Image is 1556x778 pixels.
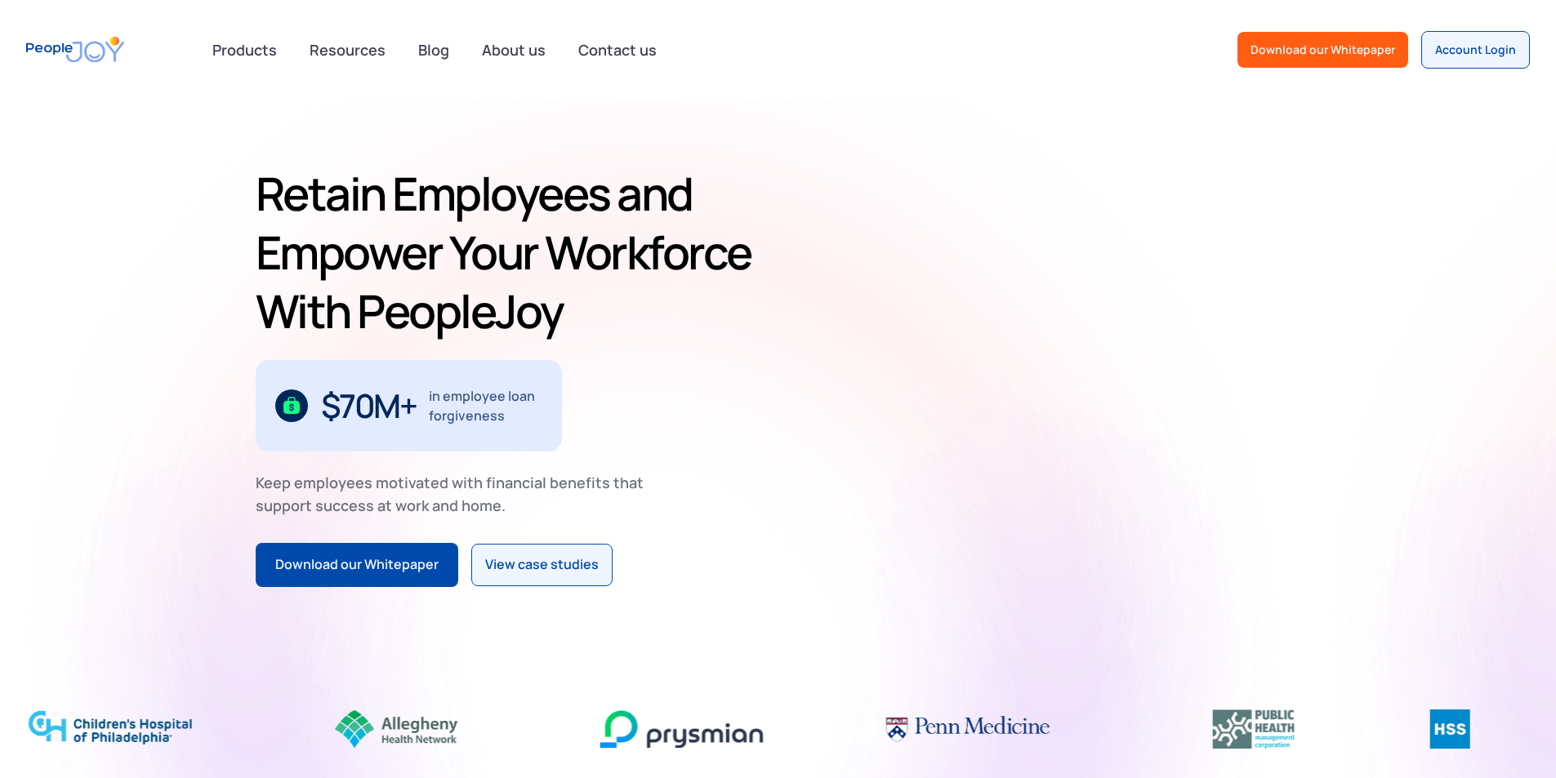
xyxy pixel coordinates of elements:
[472,32,555,68] a: About us
[1237,32,1408,68] a: Download our Whitepaper
[256,360,562,451] div: 1 / 3
[275,554,439,576] div: Download our Whitepaper
[256,471,658,517] div: Keep employees motivated with financial benefits that support success at work and home.
[300,32,395,68] a: Resources
[321,393,417,419] div: $70M+
[1435,42,1516,58] div: Account Login
[26,26,124,73] a: home
[568,32,667,68] a: Contact us
[1251,42,1395,58] div: Download our Whitepaper
[256,164,772,340] h1: Retain Employees and Empower Your Workforce With PeopleJoy
[256,543,458,587] a: Download our Whitepaper
[203,33,287,66] div: Products
[408,32,459,68] a: Blog
[1421,31,1530,69] a: Account Login
[429,386,542,425] div: in employee loan forgiveness
[471,544,613,586] a: View case studies
[485,554,599,576] div: View case studies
